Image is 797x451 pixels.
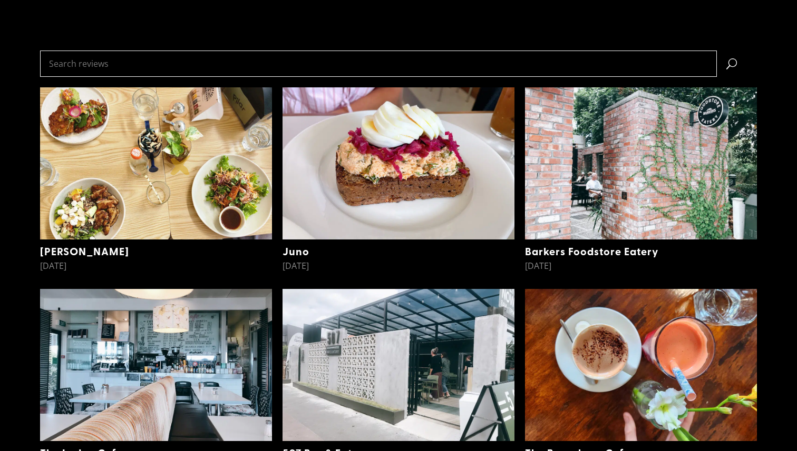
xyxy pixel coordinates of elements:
[525,244,658,258] a: Barkers Foodstore Eatery
[283,244,309,258] a: Juno
[40,260,66,272] span: [DATE]
[40,51,717,77] input: Search reviews
[40,289,272,441] img: The Lodge Cafe
[40,87,272,239] img: Pilar
[283,289,514,441] img: 507 Bar & Eatery
[717,51,757,77] span: U
[283,87,514,239] img: Juno
[283,260,309,272] span: [DATE]
[525,289,757,441] img: The Brunchery Cafe
[40,244,129,258] a: [PERSON_NAME]
[525,87,757,239] img: Barkers Foodstore Eatery
[525,260,551,272] span: [DATE]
